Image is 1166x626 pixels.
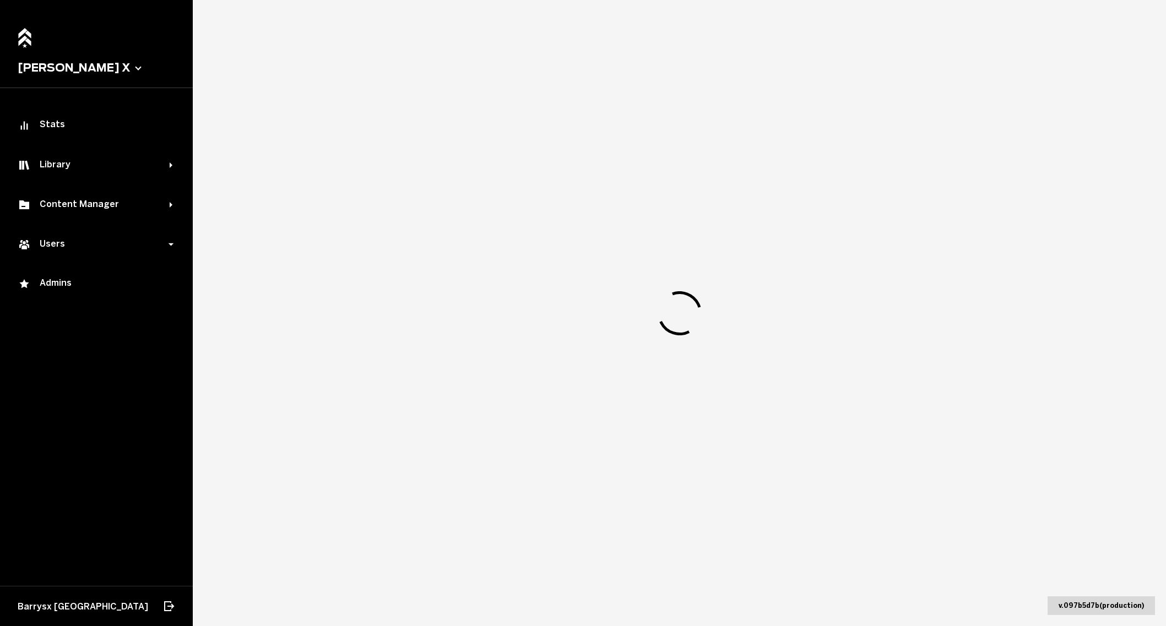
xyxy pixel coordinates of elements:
div: spinner [237,55,1122,571]
div: Library [18,159,170,172]
div: Admins [18,277,175,291]
div: v. 097b5d7b ( production ) [1048,596,1155,615]
a: Home [15,22,35,46]
div: Users [18,238,170,251]
div: Stats [18,119,175,132]
span: Barrysx [GEOGRAPHIC_DATA] [18,601,148,612]
button: [PERSON_NAME] X [18,61,175,74]
div: Content Manager [18,198,170,211]
button: Log out [162,594,175,618]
